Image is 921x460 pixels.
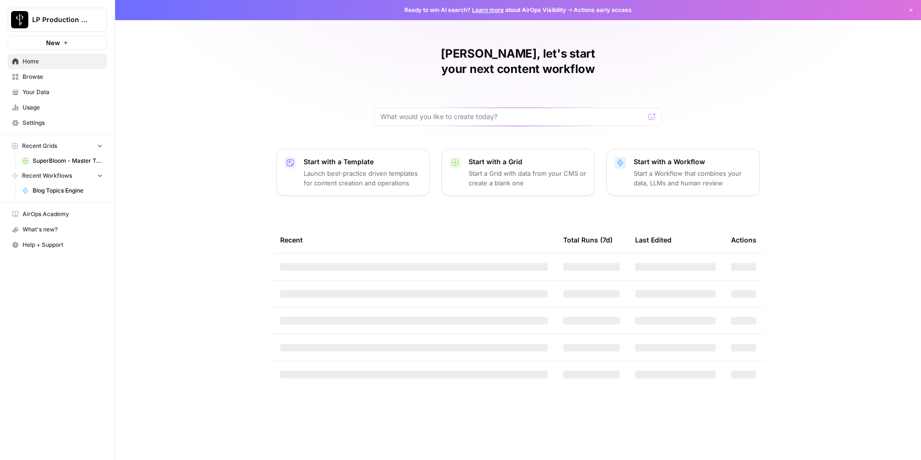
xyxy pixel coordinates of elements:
[33,157,103,165] span: SuperBloom - Master Topic List
[304,157,422,167] p: Start with a Template
[8,85,107,100] a: Your Data
[23,241,103,249] span: Help + Support
[23,103,103,112] span: Usage
[469,169,587,188] p: Start a Grid with data from your CMS or create a blank one
[8,8,107,32] button: Workspace: LP Production Workloads
[8,100,107,115] a: Usage
[23,57,103,66] span: Home
[23,119,103,127] span: Settings
[33,186,103,195] span: Blog Topics Engine
[8,139,107,153] button: Recent Grids
[8,54,107,69] a: Home
[441,149,595,196] button: Start with a GridStart a Grid with data from your CMS or create a blank one
[472,6,504,13] a: Learn more
[469,157,587,167] p: Start with a Grid
[8,36,107,50] button: New
[374,46,662,77] h1: [PERSON_NAME], let's start your next content workflow
[22,142,57,150] span: Recent Grids
[8,222,106,237] div: What's new?
[280,227,548,253] div: Recent
[46,38,60,48] span: New
[8,169,107,183] button: Recent Workflows
[8,206,107,222] a: AirOps Academy
[8,115,107,131] a: Settings
[634,169,752,188] p: Start a Workflow that combines your data, LLMs and human review
[23,88,103,97] span: Your Data
[304,169,422,188] p: Launch best-practice driven templates for content creation and operations
[8,237,107,253] button: Help + Support
[11,11,28,28] img: LP Production Workloads Logo
[8,222,107,237] button: What's new?
[18,183,107,198] a: Blog Topics Engine
[563,227,613,253] div: Total Runs (7d)
[22,171,72,180] span: Recent Workflows
[23,73,103,81] span: Browse
[634,157,752,167] p: Start with a Workflow
[380,112,644,121] input: What would you like to create today?
[8,69,107,85] a: Browse
[404,6,566,14] span: Ready to win AI search? about AirOps Visibility
[18,153,107,169] a: SuperBloom - Master Topic List
[32,15,90,24] span: LP Production Workloads
[23,210,103,218] span: AirOps Academy
[635,227,672,253] div: Last Edited
[606,149,760,196] button: Start with a WorkflowStart a Workflow that combines your data, LLMs and human review
[574,6,632,14] span: Actions early access
[731,227,756,253] div: Actions
[276,149,430,196] button: Start with a TemplateLaunch best-practice driven templates for content creation and operations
